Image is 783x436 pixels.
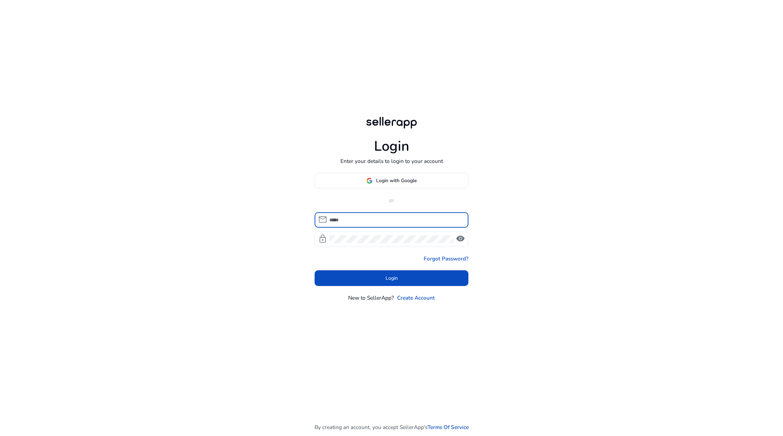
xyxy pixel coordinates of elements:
span: lock [318,234,327,243]
span: visibility [456,234,465,243]
button: Login [315,270,468,286]
p: or [315,196,468,204]
a: Forgot Password? [424,255,468,263]
a: Create Account [397,294,435,302]
img: google-logo.svg [366,178,373,184]
span: mail [318,215,327,224]
a: Terms Of Service [428,423,469,431]
h1: Login [374,138,409,155]
p: Enter your details to login to your account [340,157,443,165]
span: Login with Google [376,177,417,184]
span: Login [386,274,398,282]
p: New to SellerApp? [348,294,394,302]
button: Login with Google [315,173,468,188]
